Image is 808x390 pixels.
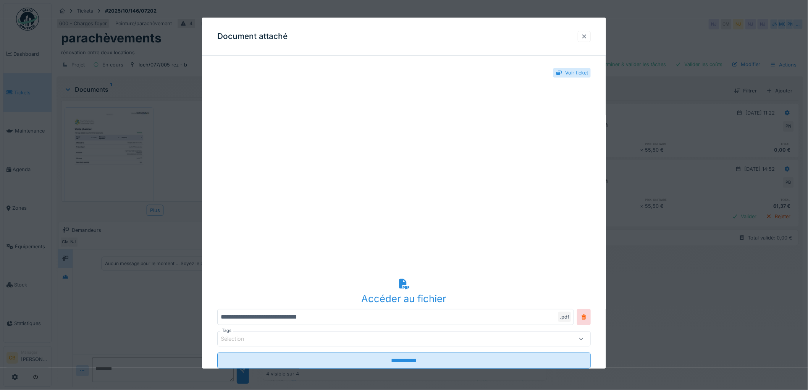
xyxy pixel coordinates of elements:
[565,69,588,76] div: Voir ticket
[217,291,591,306] div: Accéder au fichier
[221,335,255,343] div: Sélection
[217,32,288,41] h3: Document attaché
[558,312,571,322] div: .pdf
[220,327,233,334] label: Tags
